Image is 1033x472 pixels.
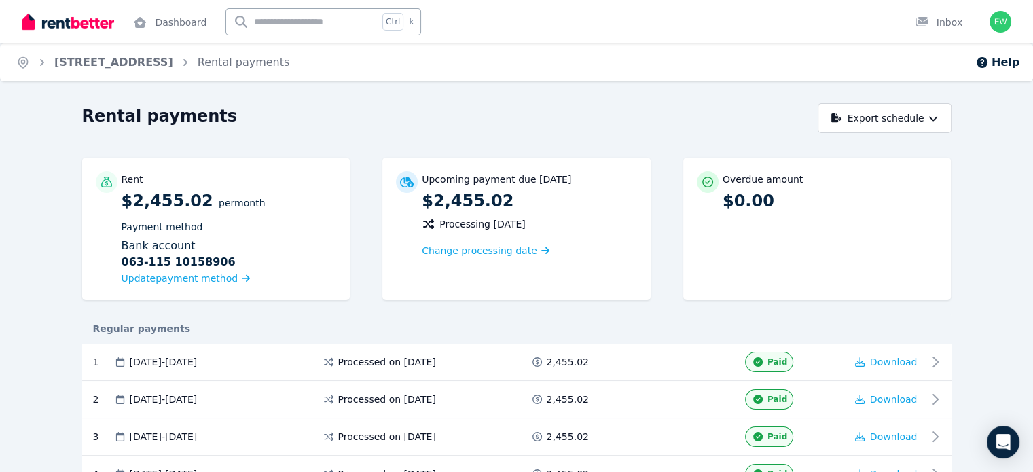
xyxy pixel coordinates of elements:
span: Paid [767,431,787,442]
p: $0.00 [723,190,938,212]
span: Download [870,431,918,442]
a: Change processing date [422,244,549,257]
a: Rental payments [198,56,290,69]
span: Ctrl [382,13,403,31]
div: Open Intercom Messenger [987,426,1019,458]
p: Payment method [122,220,337,234]
img: Lachlan Ewers [990,11,1011,33]
div: 3 [93,426,113,447]
button: Help [975,54,1019,71]
span: [DATE] - [DATE] [130,430,198,443]
span: k [409,16,414,27]
img: RentBetter [22,12,114,32]
span: Download [870,357,918,367]
button: Download [855,430,918,443]
div: 2 [93,389,113,410]
h1: Rental payments [82,105,238,127]
span: 2,455.02 [547,430,589,443]
p: $2,455.02 [422,190,637,212]
span: Processed on [DATE] [338,355,436,369]
span: Change processing date [422,244,537,257]
span: 2,455.02 [547,355,589,369]
button: Download [855,355,918,369]
div: Bank account [122,238,337,270]
span: Download [870,394,918,405]
span: Processed on [DATE] [338,393,436,406]
div: Inbox [915,16,962,29]
button: Export schedule [818,103,952,133]
span: 2,455.02 [547,393,589,406]
span: [DATE] - [DATE] [130,355,198,369]
div: Regular payments [82,322,952,335]
span: Processed on [DATE] [338,430,436,443]
span: Paid [767,357,787,367]
button: Download [855,393,918,406]
span: Processing [DATE] [439,217,526,231]
div: 1 [93,352,113,372]
a: [STREET_ADDRESS] [54,56,173,69]
p: Upcoming payment due [DATE] [422,173,571,186]
p: $2,455.02 [122,190,337,287]
span: Update payment method [122,273,238,284]
p: Rent [122,173,143,186]
p: Overdue amount [723,173,803,186]
b: 063-115 10158906 [122,254,236,270]
span: per Month [219,198,265,208]
span: Paid [767,394,787,405]
span: [DATE] - [DATE] [130,393,198,406]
